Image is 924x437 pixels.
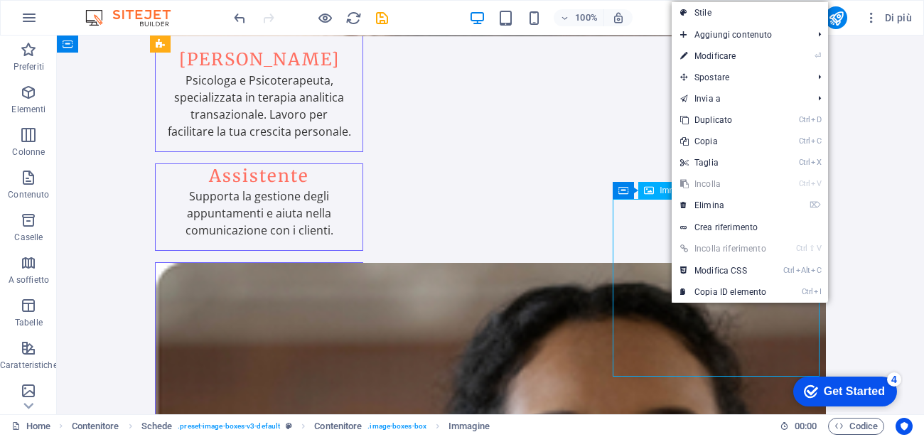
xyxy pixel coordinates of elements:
i: Questo elemento è un preset personalizzabile [286,422,292,430]
a: CtrlICopia ID elemento [672,281,775,303]
i: V [817,244,821,253]
button: publish [824,6,847,29]
a: Fai clic per annullare la selezione. Doppio clic per aprire le pagine [11,418,50,435]
a: ⌦Elimina [672,195,775,216]
span: Immagine [660,186,697,195]
button: Di più [859,6,918,29]
a: CtrlDDuplicato [672,109,775,131]
div: Get Started 4 items remaining, 20% complete [11,7,115,37]
span: . image-boxes-box [367,418,426,435]
button: undo [231,9,248,26]
span: . preset-image-boxes-v3-default [178,418,280,435]
nav: breadcrumb [72,418,490,435]
button: save [373,9,390,26]
span: 00 00 [795,418,817,435]
button: reload [345,9,362,26]
a: CtrlVIncolla [672,173,775,195]
i: V [811,179,821,188]
span: Fai clic per selezionare. Doppio clic per modificare [72,418,119,435]
h6: 100% [575,9,598,26]
span: Fai clic per selezionare. Doppio clic per modificare [314,418,362,435]
a: Crea riferimento [672,217,828,238]
i: Ctrl [799,115,810,124]
i: Alt [796,266,810,275]
i: ⏎ [815,51,821,60]
p: Contenuto [8,189,49,200]
a: Stile [672,2,828,23]
p: Tabelle [15,317,43,328]
i: Ctrl [802,287,813,296]
i: Ctrl [799,179,810,188]
h6: Tempo sessione [780,418,817,435]
i: Annulla: Elimina elementi (Ctrl+Z) [232,10,248,26]
span: : [805,421,807,431]
i: C [811,136,821,146]
p: Caselle [14,232,43,243]
p: A soffietto [9,274,49,286]
p: Preferiti [14,61,44,72]
span: Fai clic per selezionare. Doppio clic per modificare [448,418,490,435]
span: Di più [864,11,912,25]
a: CtrlCCopia [672,131,775,152]
span: Aggiungi contenuto [672,24,807,45]
i: Ctrl [783,266,795,275]
a: Ctrl⇧VIncolla riferimento [672,238,775,259]
i: Ctrl [799,158,810,167]
span: Codice [834,418,878,435]
img: Editor Logo [82,9,188,26]
span: Spostare [672,67,807,88]
i: Quando ridimensioni, regola automaticamente il livello di zoom in modo che corrisponda al disposi... [612,11,625,24]
p: Colonne [12,146,45,158]
i: Pubblica [828,10,844,26]
p: Elementi [11,104,45,115]
i: ⌦ [810,200,821,210]
div: Get Started [42,16,103,28]
i: Ctrl [799,136,810,146]
a: CtrlAltCModifica CSS [672,260,775,281]
i: X [811,158,821,167]
a: ⏎Modificare [672,45,775,67]
i: Ctrl [796,244,807,253]
a: Invia a [672,88,807,109]
button: Codice [828,418,884,435]
button: Usercentrics [896,418,913,435]
i: C [811,266,821,275]
div: 4 [105,3,119,17]
a: CtrlXTaglia [672,152,775,173]
i: D [811,115,821,124]
i: ⇧ [809,244,815,253]
button: Clicca qui per lasciare la modalità di anteprima e continuare la modifica [316,9,333,26]
span: Fai clic per selezionare. Doppio clic per modificare [141,418,173,435]
button: 100% [554,9,604,26]
i: Salva (Ctrl+S) [374,10,390,26]
i: Ricarica la pagina [345,10,362,26]
i: I [814,287,821,296]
